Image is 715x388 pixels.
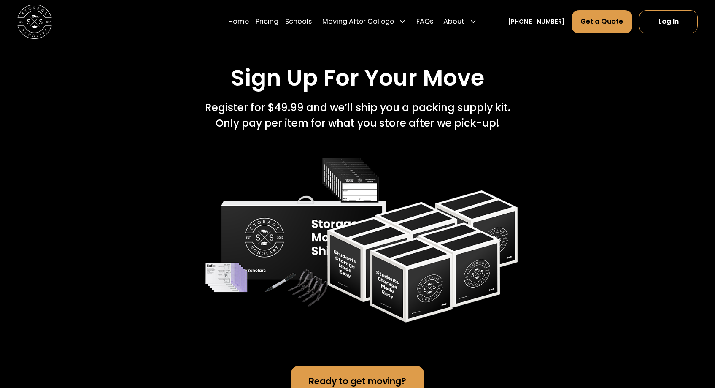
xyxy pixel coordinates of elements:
a: Pricing [256,9,278,33]
div: Moving After College [319,9,410,33]
div: Register for $49.99 and we’ll ship you a packing supply kit. Only pay per item for what you store... [205,100,510,131]
a: home [17,4,52,39]
a: [PHONE_NUMBER] [508,17,565,26]
a: FAQs [416,9,433,33]
a: Schools [285,9,312,33]
div: About [440,9,480,33]
a: Home [228,9,249,33]
a: Log In [639,10,698,33]
img: Storage Scholars main logo [17,4,52,39]
a: Get a Quote [572,10,632,33]
div: Moving After College [322,16,394,27]
h2: Sign Up For Your Move [231,65,484,92]
div: About [443,16,464,27]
